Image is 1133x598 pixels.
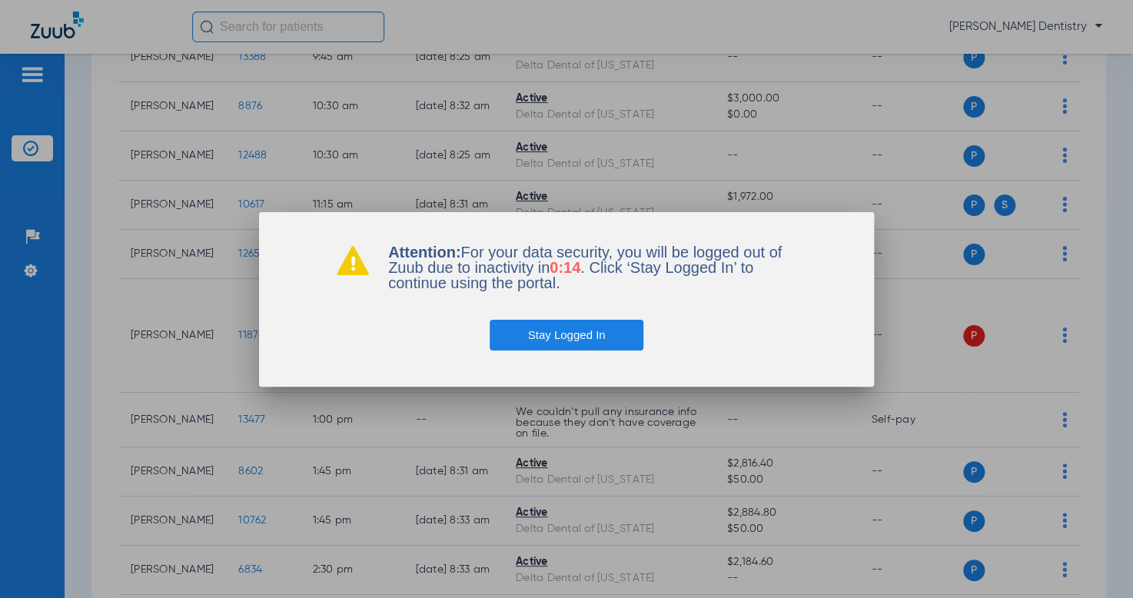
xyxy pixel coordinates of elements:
p: For your data security, you will be logged out of Zuub due to inactivity in . Click ‘Stay Logged ... [388,244,797,291]
b: Attention: [388,244,460,261]
iframe: Chat Widget [1056,524,1133,598]
button: Stay Logged In [490,320,644,350]
span: 0:14 [550,259,580,276]
img: warning [336,244,370,275]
